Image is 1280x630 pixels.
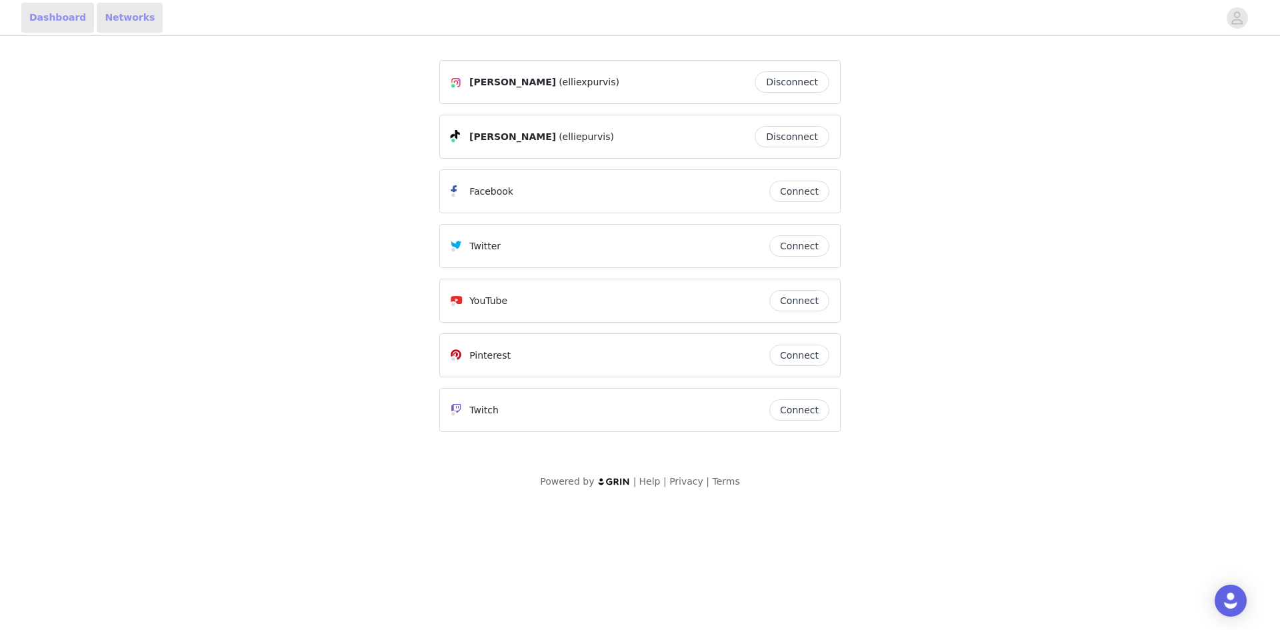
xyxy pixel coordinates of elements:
button: Connect [769,345,829,366]
p: YouTube [469,294,507,308]
span: Powered by [540,476,594,487]
span: | [663,476,667,487]
div: avatar [1231,7,1243,29]
a: Networks [97,3,163,33]
a: Help [639,476,661,487]
span: (elliexpurvis) [559,75,619,89]
button: Disconnect [755,126,829,147]
button: Disconnect [755,71,829,93]
p: Twitch [469,403,499,417]
a: Terms [712,476,739,487]
span: | [706,476,709,487]
p: Twitter [469,239,501,253]
div: Open Intercom Messenger [1215,585,1247,617]
p: Pinterest [469,349,511,363]
span: (elliepurvis) [559,130,614,144]
button: Connect [769,235,829,257]
span: [PERSON_NAME] [469,130,556,144]
span: | [633,476,637,487]
button: Connect [769,399,829,421]
a: Dashboard [21,3,94,33]
button: Connect [769,290,829,311]
a: Privacy [669,476,703,487]
img: Instagram Icon [451,77,461,88]
span: [PERSON_NAME] [469,75,556,89]
button: Connect [769,181,829,202]
p: Facebook [469,185,513,199]
img: logo [597,477,631,486]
